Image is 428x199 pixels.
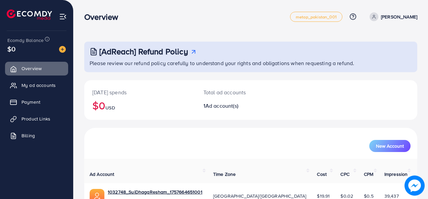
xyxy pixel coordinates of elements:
[367,12,417,21] a: [PERSON_NAME]
[340,171,349,178] span: CPC
[205,102,238,109] span: Ad account(s)
[7,44,15,54] span: $0
[59,13,67,20] img: menu
[59,46,66,53] img: image
[369,140,411,152] button: New Account
[108,189,202,195] a: 1032748_SuiDhagaResham_1757664651001
[21,65,42,72] span: Overview
[376,144,404,148] span: New Account
[290,12,342,22] a: metap_pakistan_001
[5,112,68,126] a: Product Links
[21,99,40,105] span: Payment
[384,171,408,178] span: Impression
[5,62,68,75] a: Overview
[90,171,114,178] span: Ad Account
[5,79,68,92] a: My ad accounts
[381,13,417,21] p: [PERSON_NAME]
[296,15,337,19] span: metap_pakistan_001
[5,95,68,109] a: Payment
[203,88,271,96] p: Total ad accounts
[21,115,50,122] span: Product Links
[405,176,425,196] img: image
[92,88,187,96] p: [DATE] spends
[84,12,124,22] h3: Overview
[105,104,115,111] span: USD
[203,103,271,109] h2: 1
[21,132,35,139] span: Billing
[317,171,327,178] span: Cost
[92,99,187,112] h2: $0
[7,9,52,20] img: logo
[364,171,373,178] span: CPM
[7,37,44,44] span: Ecomdy Balance
[21,82,56,89] span: My ad accounts
[213,171,236,178] span: Time Zone
[99,47,188,56] h3: [AdReach] Refund Policy
[5,129,68,142] a: Billing
[90,59,413,67] p: Please review our refund policy carefully to understand your rights and obligations when requesti...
